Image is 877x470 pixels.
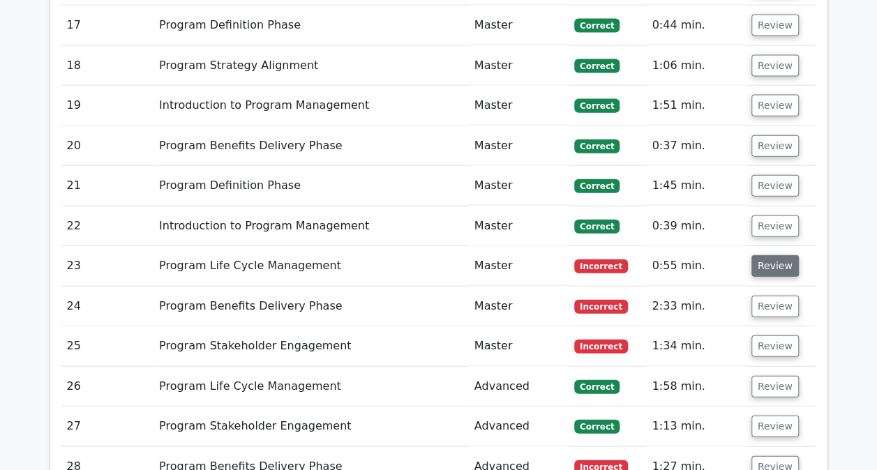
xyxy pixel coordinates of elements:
td: Master [469,6,569,45]
td: 17 [61,6,154,45]
td: 22 [61,206,154,246]
td: 20 [61,126,154,166]
td: 26 [61,367,154,407]
td: Program Definition Phase [153,6,469,45]
td: 0:44 min. [646,6,745,45]
td: 2:33 min. [646,287,745,326]
td: 0:39 min. [646,206,745,246]
td: 19 [61,86,154,126]
td: Master [469,166,569,206]
td: Master [469,287,569,326]
span: Correct [574,19,620,33]
td: Advanced [469,407,569,446]
button: Review [751,416,799,437]
td: Program Benefits Delivery Phase [153,126,469,166]
button: Review [751,15,799,36]
td: 1:34 min. [646,326,745,366]
td: Program Life Cycle Management [153,246,469,286]
td: 23 [61,246,154,286]
span: Incorrect [574,340,628,354]
td: Advanced [469,367,569,407]
td: Program Stakeholder Engagement [153,326,469,366]
td: 18 [61,46,154,86]
td: Master [469,326,569,366]
span: Correct [574,380,620,394]
span: Correct [574,220,620,234]
td: Master [469,246,569,286]
button: Review [751,55,799,77]
span: Incorrect [574,300,628,314]
button: Review [751,175,799,197]
td: 27 [61,407,154,446]
td: Program Life Cycle Management [153,367,469,407]
span: Correct [574,99,620,113]
td: Master [469,206,569,246]
span: Correct [574,139,620,153]
button: Review [751,376,799,397]
button: Review [751,296,799,317]
td: 24 [61,287,154,326]
td: 1:51 min. [646,86,745,126]
td: Introduction to Program Management [153,206,469,246]
td: 1:13 min. [646,407,745,446]
td: 25 [61,326,154,366]
button: Review [751,135,799,157]
td: 21 [61,166,154,206]
td: 1:06 min. [646,46,745,86]
span: Correct [574,59,620,73]
td: Program Benefits Delivery Phase [153,287,469,326]
td: 0:37 min. [646,126,745,166]
td: Program Strategy Alignment [153,46,469,86]
span: Correct [574,420,620,434]
td: Program Stakeholder Engagement [153,407,469,446]
td: Master [469,86,569,126]
td: 1:45 min. [646,166,745,206]
span: Correct [574,179,620,193]
button: Review [751,95,799,116]
button: Review [751,255,799,277]
button: Review [751,215,799,237]
td: Introduction to Program Management [153,86,469,126]
button: Review [751,335,799,357]
td: 1:58 min. [646,367,745,407]
td: Master [469,46,569,86]
td: Master [469,126,569,166]
td: Program Definition Phase [153,166,469,206]
span: Incorrect [574,259,628,273]
td: 0:55 min. [646,246,745,286]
